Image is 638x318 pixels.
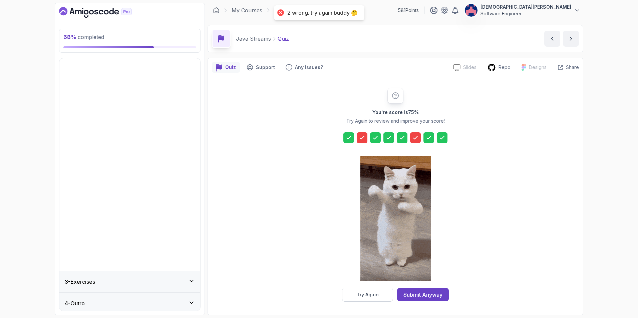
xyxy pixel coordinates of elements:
button: Share [552,64,579,71]
p: Software Engineer [481,10,571,17]
a: Dashboard [59,7,147,18]
a: My Courses [232,6,262,14]
button: Try Again [342,288,393,302]
div: Try Again [357,291,379,298]
a: Repo [482,63,516,72]
button: 4-Outro [59,293,200,314]
button: Feedback button [282,62,327,73]
h2: You're score is 75 % [372,109,419,116]
p: Try Again to review and improve your score! [346,118,445,124]
p: Java Streams [236,35,271,43]
p: Share [566,64,579,71]
p: Repo [499,64,511,71]
h3: 3 - Exercises [65,278,95,286]
div: Submit Anyway [403,291,442,299]
span: completed [63,34,104,40]
a: Dashboard [213,7,220,14]
img: user profile image [465,4,477,17]
div: 2 wrong. try again buddy 🤔 [287,9,358,16]
p: Slides [463,64,476,71]
p: Quiz [225,64,236,71]
button: previous content [544,31,560,47]
button: Submit Anyway [397,288,449,301]
button: 3-Exercises [59,271,200,292]
h3: 4 - Outro [65,299,85,307]
button: Support button [243,62,279,73]
p: Any issues? [295,64,323,71]
p: Designs [529,64,547,71]
span: 68 % [63,34,76,40]
p: 581 Points [398,7,419,14]
button: quiz button [212,62,240,73]
button: user profile image[DEMOGRAPHIC_DATA][PERSON_NAME]Software Engineer [464,4,581,17]
p: [DEMOGRAPHIC_DATA][PERSON_NAME] [481,4,571,10]
img: cool-cat [360,156,431,281]
button: next content [563,31,579,47]
p: Support [256,64,275,71]
p: Quiz [278,35,289,43]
